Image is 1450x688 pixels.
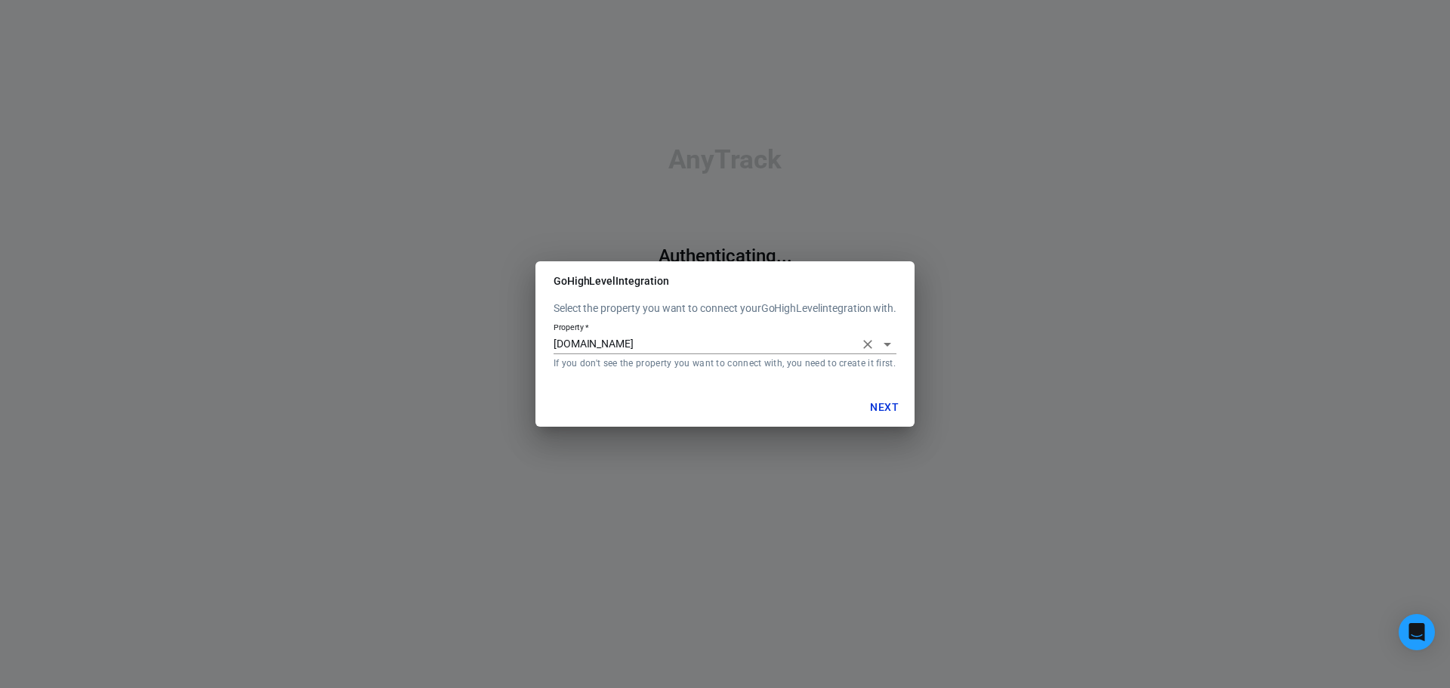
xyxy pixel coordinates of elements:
[554,301,896,316] p: Select the property you want to connect your GoHighLevel integration with.
[1399,614,1435,650] div: Open Intercom Messenger
[877,334,898,355] button: Open
[535,261,915,301] h2: GoHighLevel Integration
[554,357,896,369] p: If you don't see the property you want to connect with, you need to create it first.
[554,321,589,332] label: Property
[860,393,909,421] button: Next
[857,334,878,355] button: Clear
